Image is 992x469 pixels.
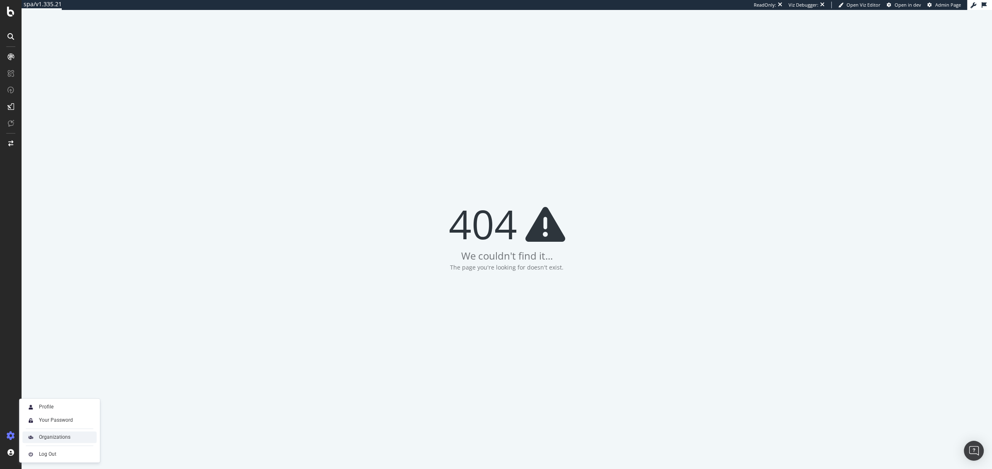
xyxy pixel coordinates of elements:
[39,434,70,440] div: Organizations
[39,417,73,423] div: Your Password
[22,414,97,426] a: Your Password
[26,415,36,425] img: tUVSALn78D46LlpAY8klYZqgKwTuBm2K29c6p1XQNDCsM0DgKSSoAXXevcAwljcHBINEg0LrUEktgcYYD5sVUphq1JigPmkfB...
[22,401,97,413] a: Profile
[935,2,961,8] span: Admin Page
[895,2,921,8] span: Open in dev
[22,431,97,443] a: Organizations
[22,448,97,460] a: Log Out
[39,403,53,410] div: Profile
[39,451,56,457] div: Log Out
[449,203,565,245] div: 404
[887,2,921,8] a: Open in dev
[461,249,553,263] div: We couldn't find it...
[26,449,36,459] img: prfnF3csMXgAAAABJRU5ErkJggg==
[838,2,881,8] a: Open Viz Editor
[789,2,818,8] div: Viz Debugger:
[964,441,984,461] div: Open Intercom Messenger
[847,2,881,8] span: Open Viz Editor
[927,2,961,8] a: Admin Page
[450,263,564,272] div: The page you're looking for doesn't exist.
[754,2,776,8] div: ReadOnly:
[26,432,36,442] img: AtrBVVRoAgWaAAAAAElFTkSuQmCC
[26,402,36,412] img: Xx2yTbCeVcdxHMdxHOc+8gctb42vCocUYgAAAABJRU5ErkJggg==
